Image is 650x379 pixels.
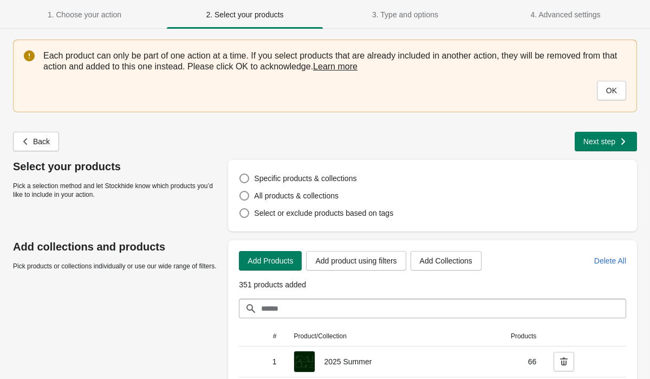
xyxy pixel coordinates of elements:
p: Pick a selection method and let Stockhide know which products you’d like to include in your action. [13,182,217,199]
button: Add Collections [411,251,482,271]
span: 1 [248,356,276,367]
img: 2025 Summer [294,351,315,372]
p: Add collections and products [13,240,217,253]
th: Products [453,326,545,346]
span: 2025 Summer [324,357,372,366]
span: Next step [583,137,615,146]
p: 351 products added [239,279,626,290]
button: Back [13,132,59,151]
span: Add product using filters [315,256,396,265]
p: Select your products [13,160,217,173]
span: Delete All [594,256,626,265]
span: Add Collections [420,256,472,265]
span: 3. Type and options [372,10,438,19]
p: Each product can only be part of one action at a time. If you select products that are already in... [43,50,626,72]
a: Learn more [313,62,357,71]
span: 2. Select your products [206,10,283,19]
span: Specific products & collections [254,174,356,183]
th: # [239,326,285,346]
button: Delete All [590,251,630,271]
span: OK [606,86,617,95]
td: 66 [453,346,545,377]
span: Back [33,137,50,146]
button: Add product using filters [306,251,406,271]
span: All products & collections [254,191,339,200]
span: Add Products [248,256,293,265]
p: Pick products or collections individually or use our wide range of filters. [13,262,217,271]
span: 1. Choose your action [48,10,121,19]
th: Product/Collection [285,326,453,346]
span: Select or exclude products based on tags [254,209,393,217]
span: 4. Advanced settings [530,10,600,19]
button: Next step [575,132,637,151]
button: Add Products [239,251,302,271]
button: OK [597,81,626,100]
